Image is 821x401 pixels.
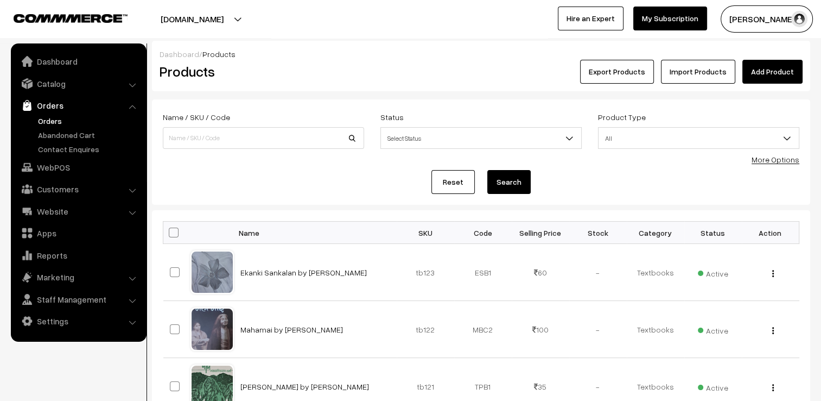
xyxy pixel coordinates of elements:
[14,202,143,221] a: Website
[742,60,803,84] a: Add Product
[487,170,531,194] button: Search
[163,127,364,149] input: Name / SKU / Code
[14,158,143,177] a: WebPOS
[721,5,813,33] button: [PERSON_NAME]
[14,267,143,287] a: Marketing
[627,301,684,358] td: Textbooks
[598,127,799,149] span: All
[14,179,143,199] a: Customers
[380,127,582,149] span: Select Status
[397,222,454,244] th: SKU
[431,170,475,194] a: Reset
[202,49,236,59] span: Products
[569,301,627,358] td: -
[397,244,454,301] td: tb123
[240,382,369,391] a: [PERSON_NAME] by [PERSON_NAME]
[742,222,799,244] th: Action
[35,115,143,127] a: Orders
[14,11,109,24] a: COMMMERCE
[772,327,774,334] img: Menu
[698,379,728,393] span: Active
[698,322,728,336] span: Active
[35,129,143,141] a: Abandoned Cart
[661,60,735,84] a: Import Products
[698,265,728,279] span: Active
[14,74,143,93] a: Catalog
[752,155,799,164] a: More Options
[454,244,512,301] td: ESB1
[35,143,143,155] a: Contact Enquires
[14,290,143,309] a: Staff Management
[160,49,199,59] a: Dashboard
[14,52,143,71] a: Dashboard
[772,384,774,391] img: Menu
[14,14,128,22] img: COMMMERCE
[160,63,363,80] h2: Products
[160,48,803,60] div: /
[240,268,367,277] a: Ekanki Sankalan by [PERSON_NAME]
[772,270,774,277] img: Menu
[598,111,646,123] label: Product Type
[512,244,569,301] td: 60
[558,7,623,30] a: Hire an Expert
[14,311,143,331] a: Settings
[14,96,143,115] a: Orders
[569,222,627,244] th: Stock
[633,7,707,30] a: My Subscription
[580,60,654,84] button: Export Products
[791,11,807,27] img: user
[234,222,397,244] th: Name
[684,222,742,244] th: Status
[599,129,799,148] span: All
[512,222,569,244] th: Selling Price
[627,222,684,244] th: Category
[123,5,262,33] button: [DOMAIN_NAME]
[381,129,581,148] span: Select Status
[397,301,454,358] td: tb122
[380,111,404,123] label: Status
[14,246,143,265] a: Reports
[163,111,230,123] label: Name / SKU / Code
[512,301,569,358] td: 100
[454,301,512,358] td: MBC2
[14,223,143,243] a: Apps
[569,244,627,301] td: -
[454,222,512,244] th: Code
[627,244,684,301] td: Textbooks
[240,325,343,334] a: Mahamai by [PERSON_NAME]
